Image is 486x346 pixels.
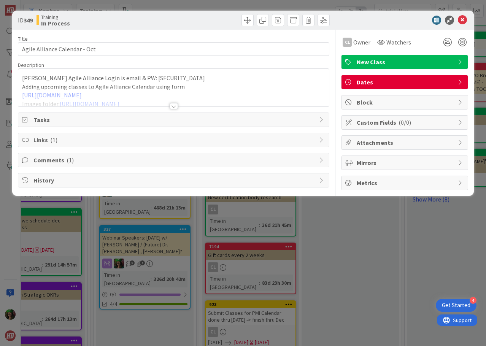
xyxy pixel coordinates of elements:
span: Support [16,1,35,10]
span: History [33,176,315,185]
b: In Process [41,20,70,26]
span: Custom Fields [357,118,454,127]
b: 349 [24,16,33,24]
span: Watchers [386,38,411,47]
label: Title [18,35,28,42]
span: Description [18,62,44,68]
span: Block [357,98,454,107]
span: Owner [353,38,370,47]
span: ( 1 ) [50,136,57,144]
input: type card name here... [18,42,329,56]
span: Dates [357,78,454,87]
p: [PERSON_NAME] Agile Alliance Login is email & PW: [SECURITY_DATA] [22,74,325,83]
div: CL [343,38,352,47]
span: ID [18,16,33,25]
div: 4 [470,297,476,304]
span: Attachments [357,138,454,147]
div: Open Get Started checklist, remaining modules: 4 [436,299,476,312]
div: Get Started [442,302,470,309]
span: Mirrors [357,158,454,167]
span: ( 1 ) [67,156,74,164]
span: Links [33,135,315,144]
span: ( 0/0 ) [399,119,411,126]
span: Tasks [33,115,315,124]
span: New Class [357,57,454,67]
span: Training [41,14,70,20]
span: Metrics [357,178,454,187]
span: Comments [33,156,315,165]
p: Adding upcoming classes to Agile Alliance Calendar using form [22,83,325,91]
